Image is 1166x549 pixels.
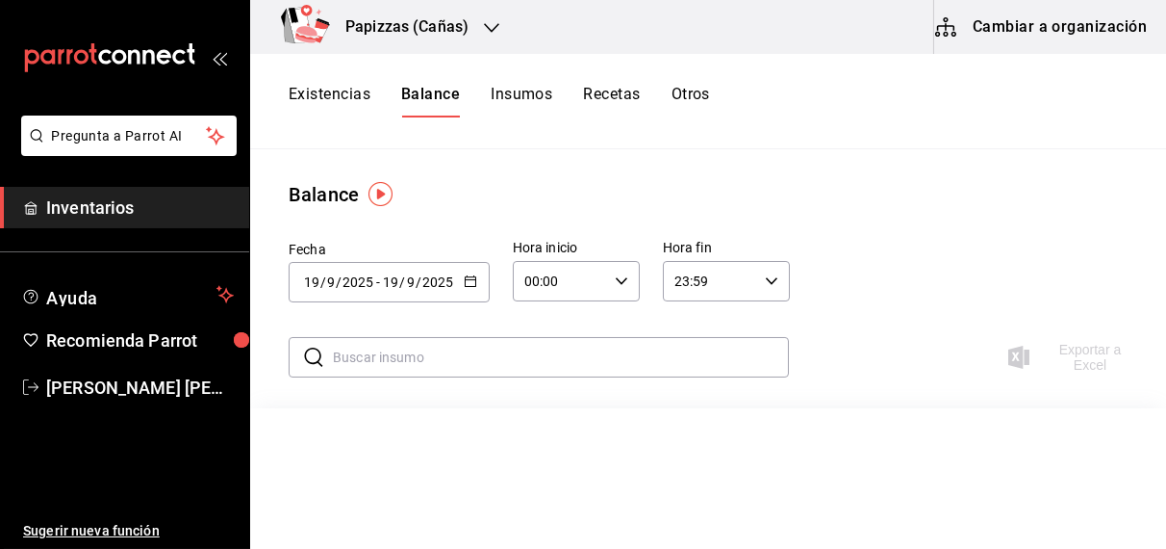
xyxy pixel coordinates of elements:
span: / [336,274,342,290]
button: Recetas [583,85,640,118]
button: Existencias [289,85,370,118]
label: Hora inicio [513,242,640,255]
span: / [416,274,421,290]
span: / [320,274,326,290]
h3: Papizzas (Cañas) [330,15,469,39]
span: Pregunta a Parrot AI [52,126,207,146]
label: Hora fin [663,242,790,255]
span: [PERSON_NAME] [PERSON_NAME] [46,375,234,401]
button: Balance [401,85,460,118]
div: navigation tabs [289,85,710,118]
button: Otros [672,85,710,118]
input: Buscar insumo [333,338,789,377]
button: Insumos [491,85,552,118]
input: Day [382,274,399,290]
img: Tooltip marker [368,182,393,206]
span: / [399,274,405,290]
span: Sugerir nueva función [23,521,234,541]
span: Recomienda Parrot [46,327,234,353]
span: - [376,274,380,290]
button: Pregunta a Parrot AI [21,116,237,156]
button: open_drawer_menu [212,50,227,65]
input: Day [303,274,320,290]
span: Fecha [289,242,326,257]
input: Year [421,274,454,290]
div: Balance [289,180,359,209]
input: Month [406,274,416,290]
input: Month [326,274,336,290]
a: Pregunta a Parrot AI [13,140,237,160]
span: Ayuda [46,283,209,306]
input: Year [342,274,374,290]
span: Inventarios [46,195,234,221]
